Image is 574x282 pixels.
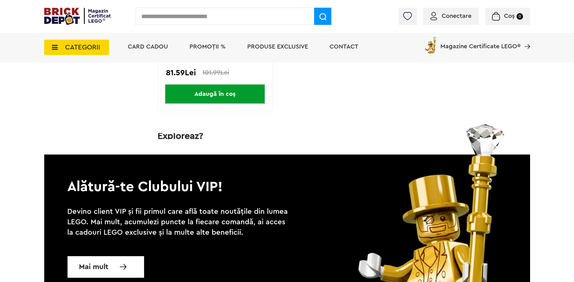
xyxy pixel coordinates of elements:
[442,13,471,19] span: Conectare
[330,44,358,50] a: Contact
[247,44,308,50] a: Produse exclusive
[202,69,229,76] span: 101.99Lei
[120,264,127,270] img: Mai multe informatii
[189,44,226,50] a: PROMOȚII %
[128,44,168,50] a: Card Cadou
[504,13,515,19] span: Coș
[158,133,530,139] a: Exploreaz?
[165,84,265,104] span: Adaugă în coș
[440,35,521,49] span: Magazine Certificate LEGO®
[65,44,100,51] span: CATEGORII
[158,84,272,104] a: Adaugă în coș
[517,13,523,20] small: 0
[79,264,108,270] span: Mai mult
[166,69,196,76] span: 81.59Lei
[430,13,471,19] a: Conectare
[521,35,530,41] a: Magazine Certificate LEGO®
[67,256,145,278] a: Mai mult
[67,206,291,238] p: Devino client VIP și fii primul care află toate noutățile din lumea LEGO. Mai mult, acumulezi pun...
[44,155,530,196] p: Alătură-te Clubului VIP!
